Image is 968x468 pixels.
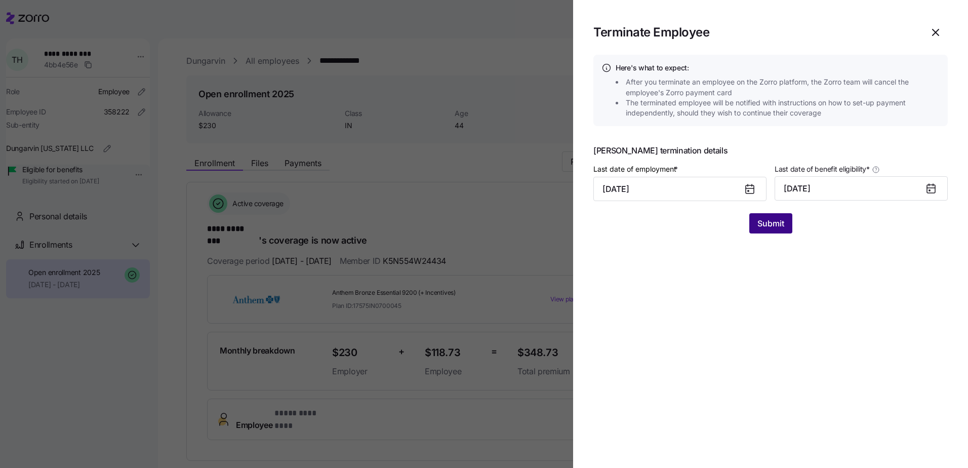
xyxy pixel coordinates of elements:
h4: Here's what to expect: [616,63,940,73]
input: MM/DD/YYYY [593,177,767,201]
h1: Terminate Employee [593,24,915,40]
span: After you terminate an employee on the Zorro platform, the Zorro team will cancel the employee's ... [626,77,943,98]
button: Submit [749,213,792,233]
label: Last date of employment [593,164,680,175]
span: The terminated employee will be notified with instructions on how to set-up payment independently... [626,98,943,119]
span: Submit [757,217,784,229]
span: [PERSON_NAME] termination details [593,146,948,154]
span: Last date of benefit eligibility * [775,164,870,174]
button: [DATE] [775,176,948,201]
